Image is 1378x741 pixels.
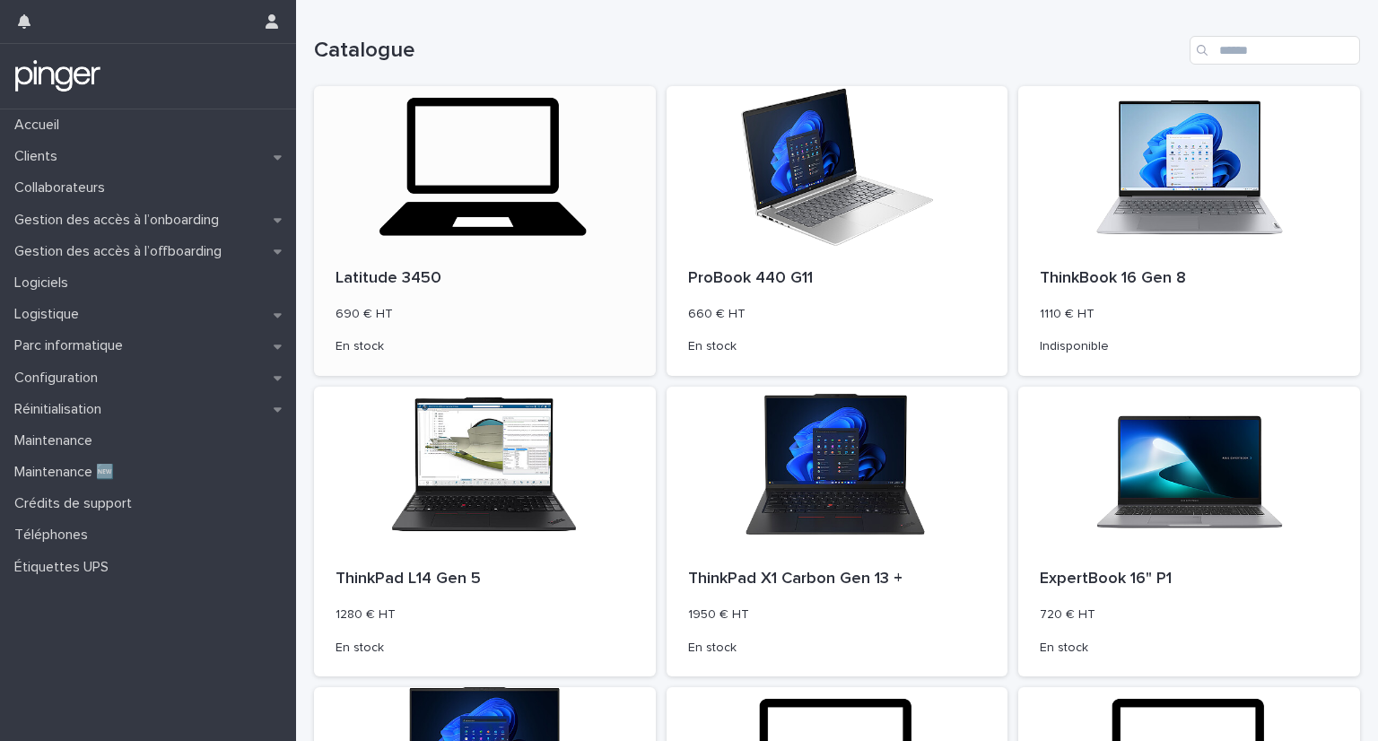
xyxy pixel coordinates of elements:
[7,148,72,165] p: Clients
[336,570,634,589] p: ThinkPad L14 Gen 5
[7,432,107,449] p: Maintenance
[336,339,634,354] p: En stock
[7,275,83,292] p: Logiciels
[688,570,987,589] p: ThinkPad X1 Carbon Gen 13 +
[336,307,634,322] p: 690 € HT
[336,607,634,623] p: 1280 € HT
[1040,641,1339,656] p: En stock
[314,387,656,676] a: ThinkPad L14 Gen 51280 € HTEn stock
[7,179,119,196] p: Collaborateurs
[1040,269,1339,289] p: ThinkBook 16 Gen 8
[688,339,987,354] p: En stock
[688,269,987,289] p: ProBook 440 G11
[1190,36,1360,65] input: Search
[1040,307,1339,322] p: 1110 € HT
[336,641,634,656] p: En stock
[314,86,656,376] a: Latitude 3450690 € HTEn stock
[1018,387,1360,676] a: ExpertBook 16" P1720 € HTEn stock
[7,527,102,544] p: Téléphones
[1018,86,1360,376] a: ThinkBook 16 Gen 81110 € HTIndisponible
[7,401,116,418] p: Réinitialisation
[7,212,233,229] p: Gestion des accès à l’onboarding
[7,306,93,323] p: Logistique
[7,495,146,512] p: Crédits de support
[688,641,987,656] p: En stock
[7,243,236,260] p: Gestion des accès à l’offboarding
[336,269,634,289] p: Latitude 3450
[7,464,128,481] p: Maintenance 🆕
[688,307,987,322] p: 660 € HT
[7,337,137,354] p: Parc informatique
[314,38,1182,64] h1: Catalogue
[1040,339,1339,354] p: Indisponible
[1040,570,1339,589] p: ExpertBook 16" P1
[1040,607,1339,623] p: 720 € HT
[667,86,1008,376] a: ProBook 440 G11660 € HTEn stock
[7,117,74,134] p: Accueil
[667,387,1008,676] a: ThinkPad X1 Carbon Gen 13 +1950 € HTEn stock
[688,607,987,623] p: 1950 € HT
[7,370,112,387] p: Configuration
[14,58,101,94] img: mTgBEunGTSyRkCgitkcU
[7,559,123,576] p: Étiquettes UPS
